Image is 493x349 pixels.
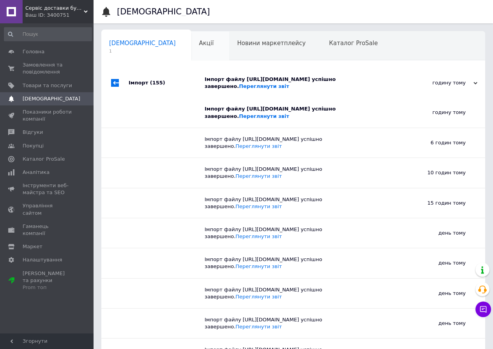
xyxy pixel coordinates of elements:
span: Покупці [23,142,44,149]
div: Імпорт [129,68,205,98]
input: Пошук [4,27,92,41]
span: [DEMOGRAPHIC_DATA] [109,40,176,47]
div: Імпорт файлу [URL][DOMAIN_NAME] успішно завершено. [205,76,399,90]
div: Імпорт файлу [URL][DOMAIN_NAME] успішно завершено. [205,196,388,210]
span: Головна [23,48,44,55]
div: годину тому [388,98,485,127]
span: Новини маркетплейсу [237,40,306,47]
span: Каталог ProSale [329,40,378,47]
a: Переглянути звіт [235,143,282,149]
div: Імпорт файлу [URL][DOMAIN_NAME] успішно завершено. [205,166,388,180]
div: день тому [388,279,485,308]
div: 15 годин тому [388,188,485,218]
span: [DEMOGRAPHIC_DATA] [23,95,80,102]
div: Імпорт файлу [URL][DOMAIN_NAME] успішно завершено. [205,226,388,240]
span: Інструменти веб-майстра та SEO [23,182,72,196]
span: (155) [150,80,165,86]
span: Показники роботи компанії [23,109,72,123]
div: Імпорт файлу [URL][DOMAIN_NAME] успішно завершено. [205,105,388,119]
span: Товари та послуги [23,82,72,89]
div: годину тому [399,79,477,86]
span: Гаманець компанії [23,223,72,237]
span: Маркет [23,243,42,250]
a: Переглянути звіт [235,294,282,300]
span: Аналітика [23,169,49,176]
button: Чат з покупцем [475,302,491,317]
span: Управління сайтом [23,202,72,216]
div: Prom топ [23,284,72,291]
div: Імпорт файлу [URL][DOMAIN_NAME] успішно завершено. [205,286,388,300]
div: день тому [388,218,485,248]
div: день тому [388,309,485,338]
div: 6 годин тому [388,128,485,158]
span: Налаштування [23,256,62,263]
a: Переглянути звіт [235,263,282,269]
div: Імпорт файлу [URL][DOMAIN_NAME] успішно завершено. [205,136,388,150]
div: Ваш ID: 3400751 [25,12,94,19]
span: Сервіс доставки будівельних матеріалів [25,5,84,12]
div: 10 годин тому [388,158,485,188]
span: Каталог ProSale [23,156,65,163]
span: 1 [109,48,176,54]
div: день тому [388,248,485,278]
span: Замовлення та повідомлення [23,61,72,75]
a: Переглянути звіт [235,233,282,239]
div: Імпорт файлу [URL][DOMAIN_NAME] успішно завершено. [205,316,388,330]
a: Переглянути звіт [239,113,289,119]
a: Переглянути звіт [239,83,289,89]
span: Відгуки [23,129,43,136]
h1: [DEMOGRAPHIC_DATA] [117,7,210,16]
span: Акції [199,40,214,47]
div: Імпорт файлу [URL][DOMAIN_NAME] успішно завершено. [205,256,388,270]
a: Переглянути звіт [235,173,282,179]
span: [PERSON_NAME] та рахунки [23,270,72,291]
a: Переглянути звіт [235,203,282,209]
a: Переглянути звіт [235,324,282,330]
